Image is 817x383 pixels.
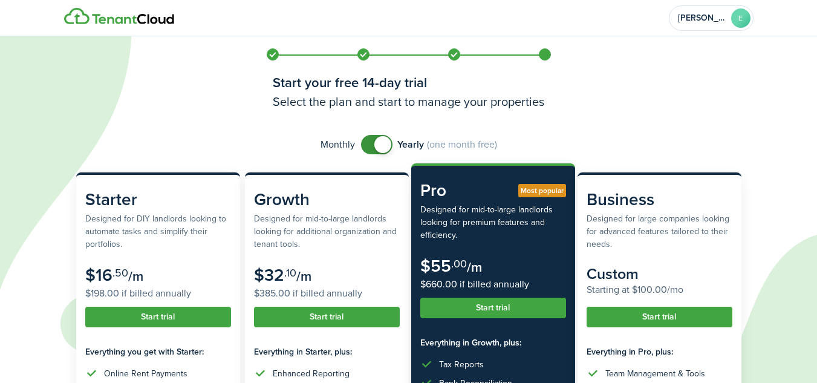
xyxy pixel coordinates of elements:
subscription-pricing-card-price-annual: $385.00 if billed annually [254,286,400,301]
div: Enhanced Reporting [273,367,350,380]
subscription-pricing-card-features-title: Everything in Pro, plus: [587,345,732,358]
button: Start trial [420,298,566,318]
subscription-pricing-card-price-cents: .10 [284,265,296,281]
subscription-pricing-card-title: Business [587,187,732,212]
subscription-pricing-card-features-title: Everything in Growth, plus: [420,336,566,349]
subscription-pricing-card-price-annual: Starting at $100.00/mo [587,283,732,297]
span: elliot [678,14,726,22]
subscription-pricing-card-title: Growth [254,187,400,212]
subscription-pricing-card-price-annual: $198.00 if billed annually [85,286,231,301]
subscription-pricing-card-price-period: /m [128,266,143,286]
span: Monthly [321,137,355,152]
subscription-pricing-card-features-title: Everything in Starter, plus: [254,345,400,358]
subscription-pricing-card-price-cents: .50 [112,265,128,281]
div: Tax Reports [439,358,484,371]
span: Most popular [521,185,564,196]
button: Start trial [587,307,732,327]
h3: Select the plan and start to manage your properties [273,93,545,111]
button: Open menu [669,5,754,31]
subscription-pricing-card-price-period: /m [296,266,311,286]
h1: Start your free 14-day trial [273,73,545,93]
subscription-pricing-card-price-amount: $16 [85,263,112,287]
img: Logo [64,8,174,25]
subscription-pricing-card-title: Pro [420,178,566,203]
button: Start trial [85,307,231,327]
subscription-pricing-card-description: Designed for mid-to-large landlords looking for premium features and efficiency. [420,203,566,241]
div: Team Management & Tools [605,367,705,380]
div: Online Rent Payments [104,367,187,380]
subscription-pricing-card-price-cents: .00 [451,256,467,272]
subscription-pricing-card-price-amount: Custom [587,263,639,285]
button: Start trial [254,307,400,327]
avatar-text: E [731,8,750,28]
subscription-pricing-card-price-annual: $660.00 if billed annually [420,277,566,292]
subscription-pricing-card-title: Starter [85,187,231,212]
subscription-pricing-card-price-amount: $32 [254,263,284,287]
subscription-pricing-card-description: Designed for mid-to-large landlords looking for additional organization and tenant tools. [254,212,400,250]
subscription-pricing-card-features-title: Everything you get with Starter: [85,345,231,358]
subscription-pricing-card-description: Designed for DIY landlords looking to automate tasks and simplify their portfolios. [85,212,231,250]
subscription-pricing-card-price-period: /m [467,257,482,277]
subscription-pricing-card-price-amount: $55 [420,254,451,278]
subscription-pricing-card-description: Designed for large companies looking for advanced features tailored to their needs. [587,212,732,250]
